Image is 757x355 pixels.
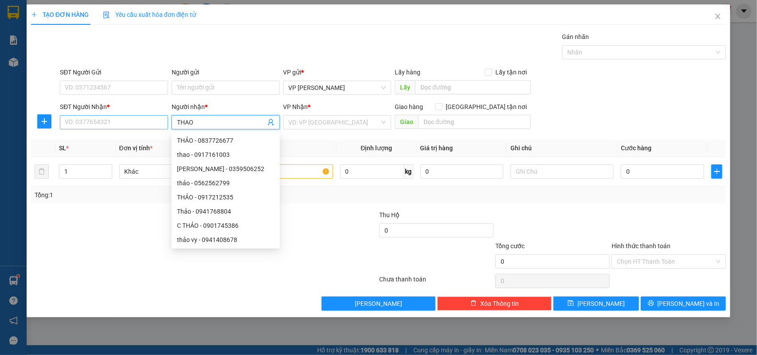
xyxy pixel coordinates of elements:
[35,190,293,200] div: Tổng: 1
[59,144,66,152] span: SL
[177,221,275,230] div: C THẢO - 0901745386
[395,115,418,129] span: Giao
[172,190,280,204] div: THẢO - 0917212535
[443,102,531,112] span: [GEOGRAPHIC_DATA] tận nơi
[641,296,726,311] button: printer[PERSON_NAME] và In
[172,176,280,190] div: thảo - 0562562799
[395,103,423,110] span: Giao hàng
[177,136,275,145] div: THẢO - 0837726677
[355,299,402,308] span: [PERSON_NAME]
[510,164,614,179] input: Ghi Chú
[648,300,654,307] span: printer
[492,67,531,77] span: Lấy tận nơi
[125,165,217,178] span: Khác
[437,296,552,311] button: deleteXóa Thông tin
[418,115,531,129] input: Dọc đường
[60,67,168,77] div: SĐT Người Gửi
[289,81,386,94] span: VP Bạc Liêu
[658,299,720,308] span: [PERSON_NAME] và In
[711,164,722,179] button: plus
[507,140,617,157] th: Ghi chú
[172,162,280,176] div: đặng thảo - 0359506252
[35,164,49,179] button: delete
[177,178,275,188] div: thảo - 0562562799
[714,13,722,20] span: close
[177,235,275,245] div: thảo vy - 0941408678
[31,12,37,18] span: plus
[379,211,400,218] span: Thu Hộ
[119,144,153,152] span: Đơn vị tính
[568,300,574,307] span: save
[172,204,280,218] div: Thảo - 0941768804
[361,144,392,152] span: Định lượng
[177,192,275,202] div: THẢO - 0917212535
[471,300,477,307] span: delete
[83,22,371,33] li: 26 Phó Cơ Điều, Phường 12
[31,11,89,18] span: TẠO ĐƠN HÀNG
[404,164,413,179] span: kg
[11,64,155,79] b: GỬI : VP [PERSON_NAME]
[267,119,275,126] span: user-add
[103,12,110,19] img: icon
[177,164,275,174] div: [PERSON_NAME] - 0359506252
[103,11,196,18] span: Yêu cầu xuất hóa đơn điện tử
[283,103,308,110] span: VP Nhận
[577,299,625,308] span: [PERSON_NAME]
[495,242,525,250] span: Tổng cước
[395,80,415,94] span: Lấy
[612,242,671,250] label: Hình thức thanh toán
[621,144,651,152] span: Cước hàng
[11,11,55,55] img: logo.jpg
[172,148,280,162] div: thao - 0917161003
[37,114,51,129] button: plus
[83,33,371,44] li: Hotline: 02839552959
[706,4,730,29] button: Close
[480,299,519,308] span: Xóa Thông tin
[712,168,722,175] span: plus
[172,218,280,233] div: C THẢO - 0901745386
[60,102,168,112] div: SĐT Người Nhận
[177,150,275,160] div: thao - 0917161003
[172,102,280,112] div: Người nhận
[172,67,280,77] div: Người gửi
[395,69,420,76] span: Lấy hàng
[177,207,275,216] div: Thảo - 0941768804
[562,33,589,40] label: Gán nhãn
[420,144,453,152] span: Giá trị hàng
[379,274,495,290] div: Chưa thanh toán
[420,164,504,179] input: 0
[172,233,280,247] div: thảo vy - 0941408678
[553,296,639,311] button: save[PERSON_NAME]
[230,164,333,179] input: VD: Bàn, Ghế
[283,67,392,77] div: VP gửi
[38,118,51,125] span: plus
[322,296,436,311] button: [PERSON_NAME]
[172,133,280,148] div: THẢO - 0837726677
[415,80,531,94] input: Dọc đường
